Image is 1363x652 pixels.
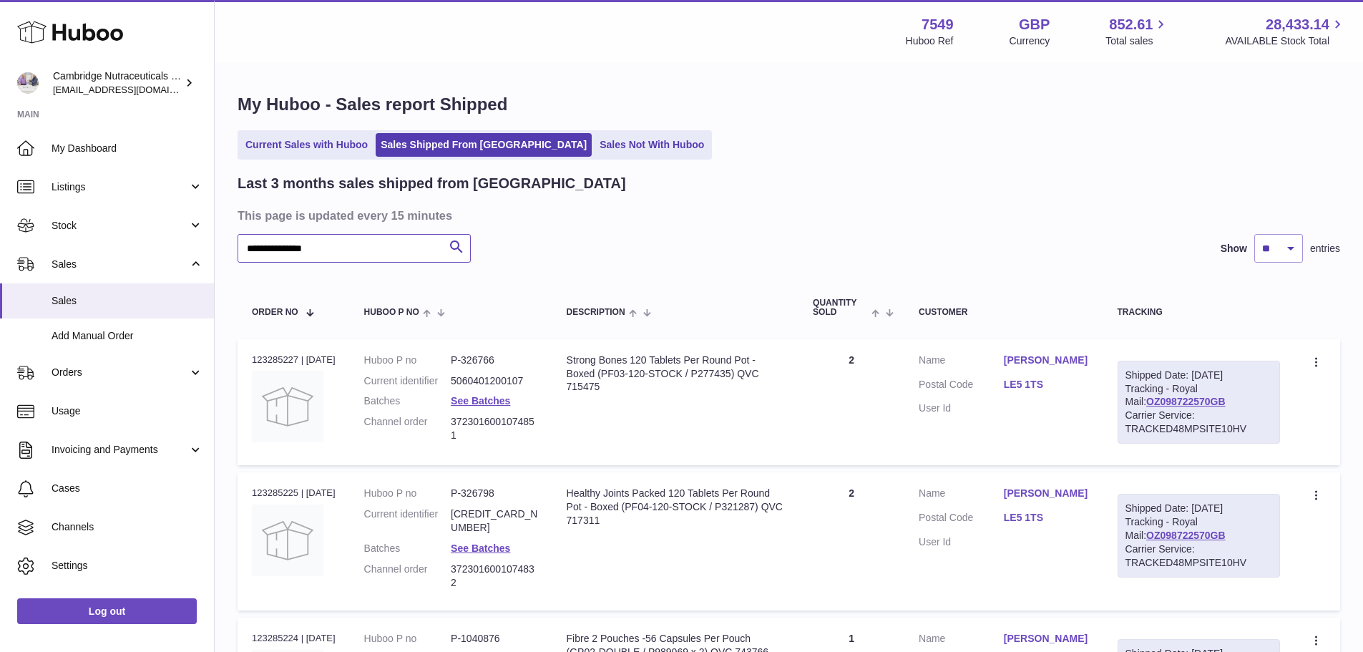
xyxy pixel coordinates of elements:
span: Add Manual Order [52,329,203,343]
a: LE5 1TS [1004,511,1089,525]
div: 123285227 | [DATE] [252,354,336,366]
span: Total sales [1105,34,1169,48]
td: 2 [798,472,904,610]
span: Sales [52,258,188,271]
strong: GBP [1019,15,1050,34]
dd: 3723016001074851 [451,415,537,442]
dt: Current identifier [364,374,451,388]
a: [PERSON_NAME] [1004,354,1089,367]
dt: Postal Code [919,378,1004,395]
span: Settings [52,559,203,573]
dt: Channel order [364,415,451,442]
span: Huboo P no [364,308,419,317]
span: Usage [52,404,203,418]
div: Strong Bones 120 Tablets Per Round Pot - Boxed (PF03-120-STOCK / P277435) QVC 715475 [567,354,785,394]
a: Current Sales with Huboo [240,133,373,157]
span: Description [567,308,625,317]
dd: 5060401200107 [451,374,537,388]
dt: Huboo P no [364,487,451,500]
dt: Huboo P no [364,354,451,367]
h2: Last 3 months sales shipped from [GEOGRAPHIC_DATA] [238,174,626,193]
dt: Current identifier [364,507,451,535]
strong: 7549 [922,15,954,34]
span: [EMAIL_ADDRESS][DOMAIN_NAME] [53,84,210,95]
h1: My Huboo - Sales report Shipped [238,93,1340,116]
dd: 3723016001074832 [451,563,537,590]
td: 2 [798,339,904,465]
label: Show [1221,242,1247,256]
div: Tracking [1118,308,1280,317]
span: Invoicing and Payments [52,443,188,457]
div: Tracking - Royal Mail: [1118,361,1280,444]
span: Cases [52,482,203,495]
span: My Dashboard [52,142,203,155]
div: Cambridge Nutraceuticals Ltd [53,69,182,97]
dd: [CREDIT_CARD_NUMBER] [451,507,537,535]
a: 28,433.14 AVAILABLE Stock Total [1225,15,1346,48]
img: internalAdmin-7549@internal.huboo.com [17,72,39,94]
span: 852.61 [1109,15,1153,34]
a: See Batches [451,395,510,407]
span: Sales [52,294,203,308]
div: 123285224 | [DATE] [252,632,336,645]
div: Shipped Date: [DATE] [1125,369,1272,382]
dd: P-1040876 [451,632,537,646]
span: entries [1310,242,1340,256]
div: 123285225 | [DATE] [252,487,336,500]
a: [PERSON_NAME] [1004,487,1089,500]
span: Channels [52,520,203,534]
img: no-photo.jpg [252,371,323,442]
div: Carrier Service: TRACKED48MPSITE10HV [1125,409,1272,436]
dt: Name [919,632,1004,649]
span: Listings [52,180,188,194]
a: Log out [17,598,197,624]
div: Customer [919,308,1089,317]
a: Sales Shipped From [GEOGRAPHIC_DATA] [376,133,592,157]
dt: Batches [364,542,451,555]
div: Carrier Service: TRACKED48MPSITE10HV [1125,542,1272,570]
dt: Postal Code [919,511,1004,528]
a: LE5 1TS [1004,378,1089,391]
span: Quantity Sold [813,298,868,317]
div: Shipped Date: [DATE] [1125,502,1272,515]
a: OZ098722570GB [1146,530,1226,541]
div: Tracking - Royal Mail: [1118,494,1280,577]
dt: Huboo P no [364,632,451,646]
span: AVAILABLE Stock Total [1225,34,1346,48]
dd: P-326766 [451,354,537,367]
dt: Name [919,354,1004,371]
div: Huboo Ref [906,34,954,48]
div: Currency [1010,34,1050,48]
dt: Batches [364,394,451,408]
div: Healthy Joints Packed 120 Tablets Per Round Pot - Boxed (PF04-120-STOCK / P321287) QVC 717311 [567,487,785,527]
a: [PERSON_NAME] [1004,632,1089,646]
a: OZ098722570GB [1146,396,1226,407]
span: Orders [52,366,188,379]
img: no-photo.jpg [252,505,323,576]
span: Stock [52,219,188,233]
dd: P-326798 [451,487,537,500]
span: 28,433.14 [1266,15,1329,34]
dt: User Id [919,402,1004,415]
span: Order No [252,308,298,317]
a: Sales Not With Huboo [595,133,709,157]
h3: This page is updated every 15 minutes [238,208,1337,223]
dt: Channel order [364,563,451,590]
a: 852.61 Total sales [1105,15,1169,48]
dt: Name [919,487,1004,504]
a: See Batches [451,542,510,554]
dt: User Id [919,535,1004,549]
